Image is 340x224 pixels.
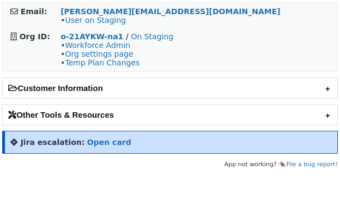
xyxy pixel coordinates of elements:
[65,58,139,67] a: Temp Plan Changes
[126,32,129,41] strong: /
[60,41,139,67] span: • • •
[65,41,130,50] a: Workforce Admin
[65,16,126,25] a: User on Staging
[3,78,337,98] h2: Customer Information
[3,105,337,125] h2: Other Tools & Resources
[21,138,85,147] strong: Jira escalation:
[60,7,280,16] a: [PERSON_NAME][EMAIL_ADDRESS][DOMAIN_NAME]
[60,32,123,41] a: o-21AYKW-na1
[286,161,338,168] a: File a bug report!
[65,50,133,58] a: Org settings page
[21,7,47,16] strong: Email:
[87,138,131,147] a: Open card
[20,32,50,41] strong: Org ID:
[2,159,338,170] footer: App not working? 🪳
[60,16,126,25] span: •
[131,32,173,41] a: On Staging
